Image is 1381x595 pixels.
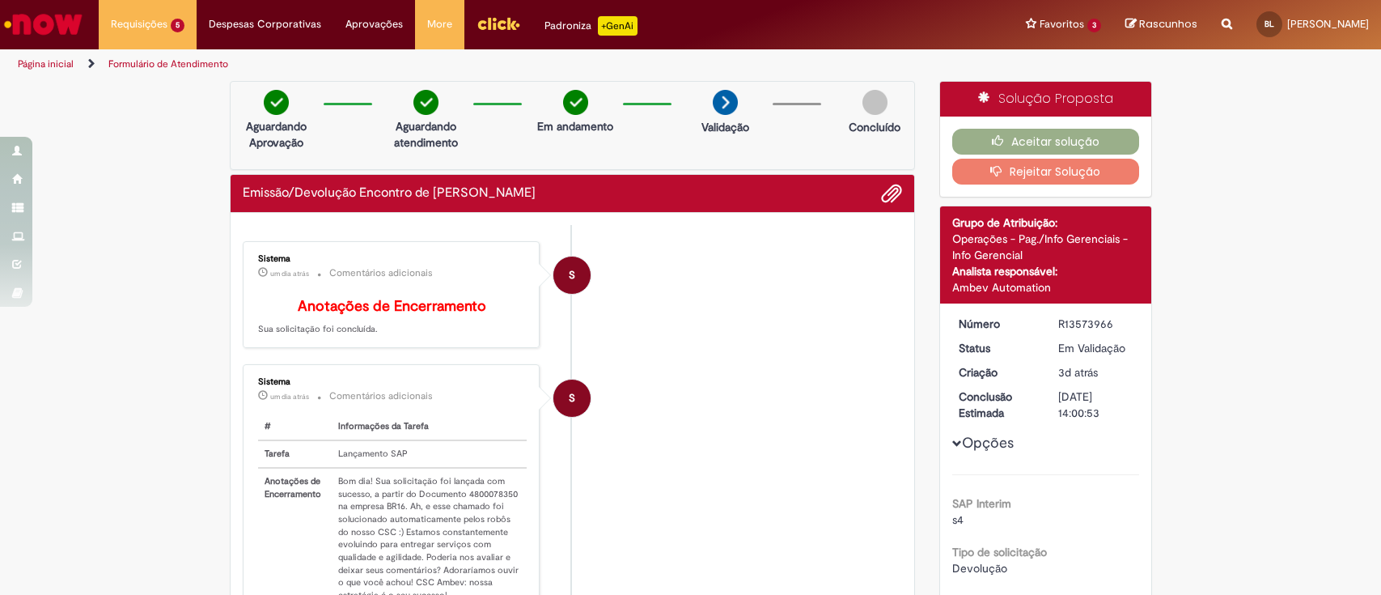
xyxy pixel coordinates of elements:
th: Informações da Tarefa [332,414,527,440]
ul: Trilhas de página [12,49,909,79]
small: Comentários adicionais [329,389,433,403]
a: Página inicial [18,57,74,70]
span: BL [1265,19,1274,29]
span: S [569,256,575,295]
div: [DATE] 14:00:53 [1058,389,1133,421]
p: Em andamento [537,118,613,134]
td: Lançamento SAP [332,440,527,468]
th: Tarefa [258,440,332,468]
div: R13573966 [1058,316,1133,332]
span: Despesas Corporativas [209,16,321,32]
img: arrow-next.png [713,90,738,115]
p: Concluído [849,119,900,135]
span: 3d atrás [1058,365,1098,380]
span: Favoritos [1040,16,1084,32]
p: Validação [701,119,749,135]
img: check-circle-green.png [413,90,438,115]
button: Rejeitar Solução [952,159,1139,185]
span: 5 [171,19,184,32]
div: Em Validação [1058,340,1133,356]
span: um dia atrás [270,269,309,278]
b: Anotações de Encerramento [298,297,486,316]
img: ServiceNow [2,8,85,40]
button: Aceitar solução [952,129,1139,155]
div: 28/09/2025 14:03:38 [1058,364,1133,380]
div: Ambev Automation [952,279,1139,295]
img: click_logo_yellow_360x200.png [477,11,520,36]
p: Aguardando Aprovação [237,118,316,151]
dt: Conclusão Estimada [947,389,1046,421]
img: check-circle-green.png [563,90,588,115]
div: Sistema [258,377,527,387]
img: check-circle-green.png [264,90,289,115]
time: 30/09/2025 09:45:20 [270,392,309,402]
p: +GenAi [598,16,638,36]
img: img-circle-grey.png [862,90,887,115]
div: Padroniza [544,16,638,36]
span: Aprovações [345,16,403,32]
time: 30/09/2025 09:45:22 [270,269,309,278]
div: Grupo de Atribuição: [952,215,1139,231]
time: 28/09/2025 14:03:38 [1058,365,1098,380]
div: System [553,380,591,417]
dt: Criação [947,364,1046,380]
div: Operações - Pag./Info Gerenciais - Info Gerencial [952,231,1139,263]
span: Devolução [952,561,1007,576]
span: [PERSON_NAME] [1287,17,1369,31]
b: Tipo de solicitação [952,545,1047,559]
div: Sistema [258,254,527,264]
th: # [258,414,332,440]
p: Sua solicitação foi concluída. [258,299,527,336]
p: Aguardando atendimento [387,118,465,151]
small: Comentários adicionais [329,266,433,280]
a: Formulário de Atendimento [108,57,228,70]
div: System [553,257,591,294]
span: Requisições [111,16,167,32]
h2: Emissão/Devolução Encontro de Contas Fornecedor Histórico de tíquete [243,186,536,201]
span: um dia atrás [270,392,309,402]
span: S [569,379,575,418]
button: Adicionar anexos [881,183,902,204]
b: SAP Interim [952,496,1011,511]
dt: Número [947,316,1046,332]
span: s4 [952,512,964,527]
a: Rascunhos [1125,17,1197,32]
span: Rascunhos [1139,16,1197,32]
div: Analista responsável: [952,263,1139,279]
span: More [427,16,452,32]
span: 3 [1087,19,1101,32]
div: Solução Proposta [940,82,1151,117]
dt: Status [947,340,1046,356]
